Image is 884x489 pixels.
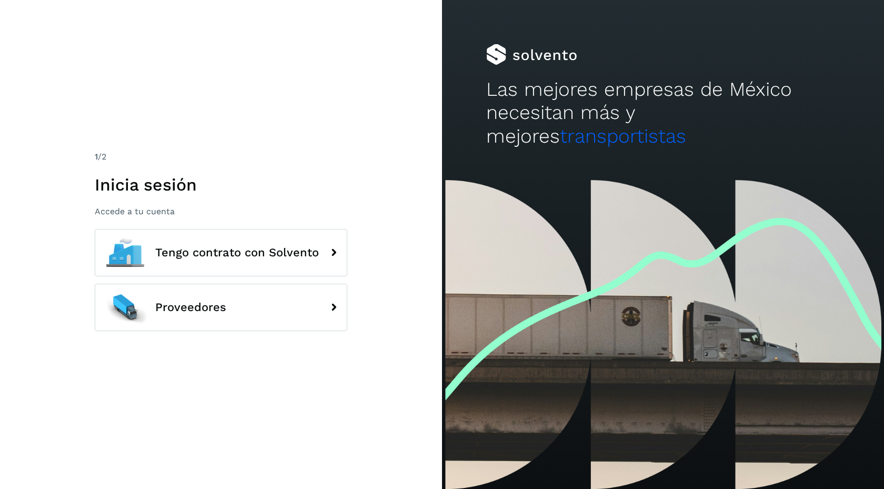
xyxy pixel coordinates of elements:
h1: Inicia sesión [95,175,347,195]
button: Proveedores [95,284,347,331]
button: Tengo contrato con Solvento [95,229,347,276]
span: transportistas [560,125,686,147]
p: Accede a tu cuenta [95,206,347,216]
div: /2 [95,151,347,163]
h2: Las mejores empresas de México necesitan más y mejores [486,78,840,148]
span: 1 [95,152,98,162]
span: Tengo contrato con Solvento [155,246,319,259]
span: Proveedores [155,301,226,314]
